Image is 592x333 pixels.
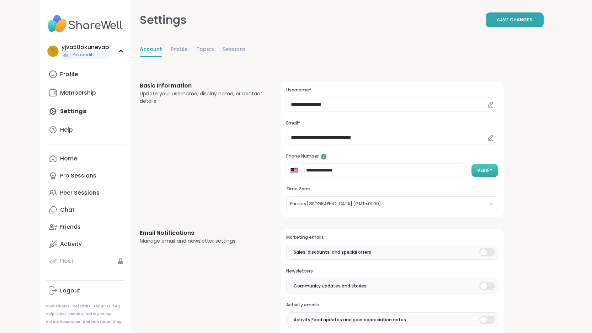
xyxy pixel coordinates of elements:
[73,304,90,309] a: Referrals
[46,218,125,236] a: Friends
[60,172,96,180] div: Pro Sessions
[294,317,406,323] span: Activity Feed updates and peer appreciation notes
[60,240,82,248] div: Activity
[140,237,264,245] div: Manage email and newsletter settings
[46,121,125,138] a: Help
[60,257,74,265] div: Host
[46,66,125,83] a: Profile
[60,189,100,197] div: Peer Sessions
[83,319,110,324] a: Redeem Code
[113,319,122,324] a: Blog
[46,319,80,324] a: Safety Resources
[46,282,125,299] a: Logout
[471,164,498,177] button: Verify
[321,154,327,160] iframe: Spotlight
[497,17,532,23] span: Save Changes
[140,43,162,57] a: Account
[62,43,109,51] div: yjva50okunevap
[113,304,121,309] a: FAQ
[286,120,498,126] h3: Email*
[46,11,125,36] img: ShareWell Nav Logo
[140,229,264,237] h3: Email Notifications
[46,150,125,167] a: Home
[46,84,125,101] a: Membership
[46,184,125,201] a: Peer Sessions
[286,302,498,308] h3: Activity emails
[140,90,264,105] div: Update your username, display name, or contact details
[294,249,371,255] span: Sales, discounts, and special offers
[196,43,214,57] a: Topics
[140,11,187,28] div: Settings
[51,47,55,56] span: y
[286,153,498,159] h3: Phone Number
[46,167,125,184] a: Pro Sessions
[60,126,73,134] div: Help
[60,155,77,163] div: Home
[223,43,246,57] a: Sessions
[46,253,125,270] a: Host
[286,234,498,240] h3: Marketing emails
[294,283,367,289] span: Community updates and stories
[140,81,264,90] h3: Basic Information
[60,70,78,78] div: Profile
[46,312,54,317] a: Help
[46,304,70,309] a: How It Works
[46,201,125,218] a: Chat
[171,43,188,57] a: Profile
[60,89,96,97] div: Membership
[57,312,83,317] a: Host Training
[70,52,92,58] span: 1 Pro credit
[60,223,81,231] div: Friends
[286,186,498,192] h3: Time Zone
[286,87,498,93] h3: Username*
[477,167,492,174] span: Verify
[60,206,75,214] div: Chat
[60,287,80,295] div: Logout
[486,12,544,27] button: Save Changes
[46,236,125,253] a: Activity
[286,268,498,274] h3: Newsletters
[93,304,110,309] a: About Us
[86,312,111,317] a: Safety Policy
